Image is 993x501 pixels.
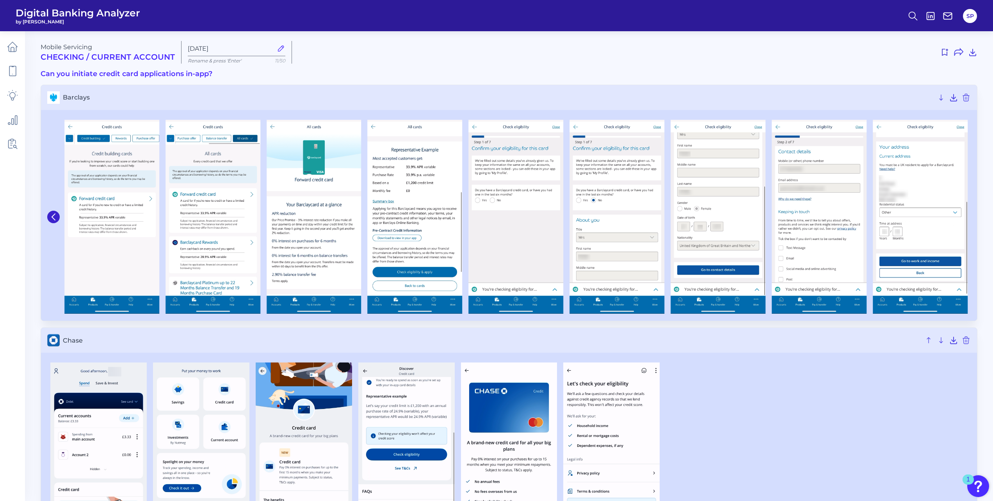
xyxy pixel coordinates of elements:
h2: Checking / Current Account [41,52,175,62]
img: Barclays [569,120,664,314]
img: Barclays [64,120,159,314]
span: by [PERSON_NAME] [16,19,140,25]
span: Barclays [63,94,933,101]
div: 1 [966,480,970,490]
img: Barclays [165,120,260,314]
button: Open Resource Center, 1 new notification [967,475,989,497]
div: Mobile Servicing [41,43,175,62]
p: Rename & press 'Enter' [188,58,285,64]
button: SP [963,9,977,23]
img: Barclays [267,120,361,314]
span: Digital Banking Analyzer [16,7,140,19]
img: Barclays [468,120,563,314]
img: Barclays [671,120,765,314]
img: Barclays [873,120,968,314]
img: Barclays [368,120,463,314]
img: Barclays [772,120,867,314]
h3: Can you initiate credit card applications in-app? [41,70,977,78]
span: 11/50 [275,58,285,64]
span: Chase [63,337,921,344]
